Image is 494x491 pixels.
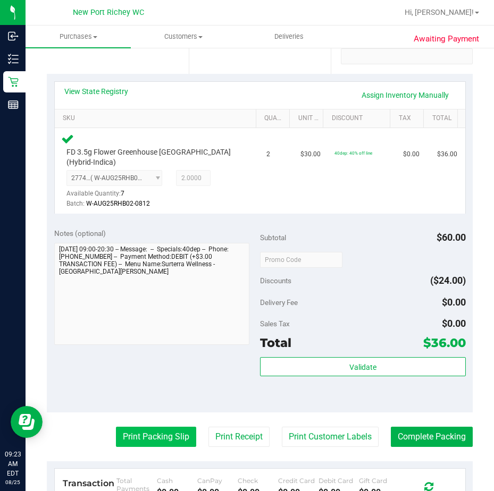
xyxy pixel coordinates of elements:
inline-svg: Inbound [8,31,19,41]
div: Cash [157,477,197,485]
span: Subtotal [260,233,286,242]
a: Unit Price [298,114,319,123]
input: Promo Code [260,252,342,268]
a: Quantity [264,114,285,123]
p: 09:23 AM EDT [5,450,21,478]
a: Purchases [26,26,131,48]
div: Check [238,477,278,485]
button: Print Customer Labels [282,427,379,447]
span: 40dep: 40% off line [334,150,372,156]
span: Sales Tax [260,319,290,328]
span: Deliveries [260,32,318,41]
span: W-AUG25RHB02-0812 [86,200,150,207]
span: Awaiting Payment [414,33,479,45]
a: Customers [131,26,236,48]
span: $0.00 [403,149,420,159]
span: Validate [349,363,376,371]
span: Total [260,335,291,350]
a: View State Registry [64,86,128,97]
span: Batch: [66,200,85,207]
span: $36.00 [423,335,466,350]
div: CanPay [197,477,238,485]
span: Notes (optional) [54,229,106,238]
span: Discounts [260,271,291,290]
span: Hi, [PERSON_NAME]! [405,8,474,16]
span: Customers [131,32,236,41]
button: Validate [260,357,466,376]
span: Purchases [26,32,131,41]
div: Available Quantity: [66,186,168,207]
div: Gift Card [359,477,399,485]
span: $0.00 [442,318,466,329]
span: $0.00 [442,297,466,308]
iframe: Resource center [11,406,43,438]
inline-svg: Inventory [8,54,19,64]
span: 2 [266,149,270,159]
inline-svg: Retail [8,77,19,87]
a: Total [432,114,453,123]
a: SKU [63,114,252,123]
span: New Port Richey WC [73,8,144,17]
div: Debit Card [319,477,359,485]
a: Discount [332,114,387,123]
span: Delivery Fee [260,298,298,307]
span: $36.00 [437,149,457,159]
a: Tax [399,114,420,123]
button: Print Receipt [208,427,270,447]
span: $30.00 [300,149,321,159]
button: Complete Packing [391,427,473,447]
inline-svg: Reports [8,99,19,110]
span: 7 [121,190,124,197]
p: 08/25 [5,478,21,486]
button: Print Packing Slip [116,427,196,447]
span: FD 3.5g Flower Greenhouse [GEOGRAPHIC_DATA] (Hybrid-Indica) [66,147,240,167]
div: Credit Card [278,477,319,485]
a: Assign Inventory Manually [355,86,456,104]
span: $60.00 [437,232,466,243]
a: Deliveries [236,26,341,48]
span: ($24.00) [430,275,466,286]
